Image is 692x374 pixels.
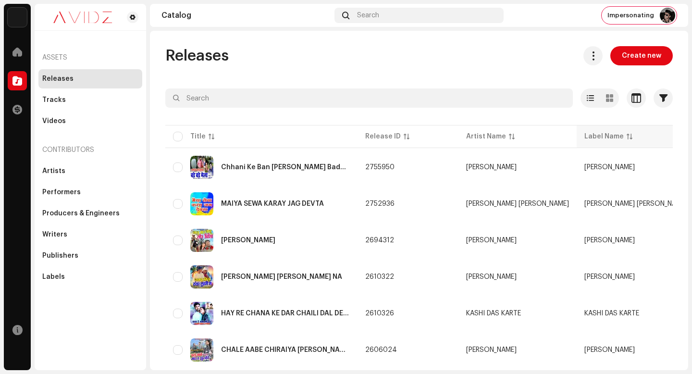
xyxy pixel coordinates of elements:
[365,310,394,317] span: 2610326
[38,204,142,223] re-m-nav-item: Producers & Engineers
[466,310,521,317] div: KASHI DAS KARTE
[466,164,569,171] span: Ravendra Markam
[466,200,569,207] span: Dhan Singh Partel
[610,46,673,65] button: Create new
[365,237,394,244] span: 2694312
[607,12,654,19] span: Impersonating
[584,237,635,244] span: LAXMIKANT NANDVANSHI
[8,8,27,27] img: 10d72f0b-d06a-424f-aeaa-9c9f537e57b6
[38,183,142,202] re-m-nav-item: Performers
[38,162,142,181] re-m-nav-item: Artists
[38,267,142,287] re-m-nav-item: Labels
[466,132,506,141] div: Artist Name
[42,75,74,83] div: Releases
[38,46,142,69] re-a-nav-header: Assets
[365,132,401,141] div: Release ID
[38,112,142,131] re-m-nav-item: Videos
[42,167,65,175] div: Artists
[466,274,569,280] span: GUDDA YADAV
[660,8,675,23] img: c600e389-1a54-436c-a250-c72f2fcd1427
[190,265,213,288] img: 48468632-28a4-42fc-a18e-4ac7d3d5a159
[221,237,275,244] div: Janu Mar Jahu Tor Bina
[38,246,142,265] re-m-nav-item: Publishers
[584,310,639,317] span: KASHI DAS KARTE
[466,347,569,353] span: GUDDA YADAV
[161,12,331,19] div: Catalog
[466,200,569,207] div: [PERSON_NAME] [PERSON_NAME]
[38,225,142,244] re-m-nav-item: Writers
[221,310,350,317] div: HAY RE CHANA KE DAR CHAILI DAL DE MASALA
[466,164,517,171] div: [PERSON_NAME]
[466,347,517,353] div: [PERSON_NAME]
[42,117,66,125] div: Videos
[584,164,635,171] span: Ravendra Markam
[190,132,206,141] div: Title
[190,338,213,362] img: 3c2b0004-f923-4c3c-95d1-6d19513c7a68
[466,237,569,244] span: LAXMIKANT NANDVANSHI
[190,156,213,179] img: 301754d4-607a-4ecc-9090-88185f395718
[365,164,395,171] span: 2755950
[365,200,395,207] span: 2752936
[584,132,624,141] div: Label Name
[221,274,342,280] div: JAWARA MOLA THANDA LAGE NA
[221,164,350,171] div: Chhani Ke Ban Kumra Bade Bade Bhela
[42,252,78,260] div: Publishers
[190,302,213,325] img: 140f7580-d3c5-407d-934e-66b21a793c10
[190,229,213,252] img: 8d6ee889-b8a1-42e2-993c-f9b3c7f41692
[42,96,66,104] div: Tracks
[38,69,142,88] re-m-nav-item: Releases
[622,46,661,65] span: Create new
[38,90,142,110] re-m-nav-item: Tracks
[42,188,81,196] div: Performers
[190,192,213,215] img: 36d84ae6-4bc1-42c3-9cf3-cfbbb16e6556
[466,310,569,317] span: KASHI DAS KARTE
[42,273,65,281] div: Labels
[365,274,394,280] span: 2610322
[42,12,123,23] img: 0c631eef-60b6-411a-a233-6856366a70de
[165,88,573,108] input: Search
[221,347,350,353] div: CHALE AABE CHIRAIYA MARAT JHULKI
[584,274,635,280] span: GUDDA YADAV
[42,210,120,217] div: Producers & Engineers
[365,347,397,353] span: 2606024
[466,237,517,244] div: [PERSON_NAME]
[584,200,687,207] span: Dhan Singh Partel
[38,138,142,162] re-a-nav-header: Contributors
[42,231,67,238] div: Writers
[584,347,635,353] span: GUDDA YADAV
[221,200,324,207] div: MAIYA SEWA KARAY JAG DEVTA
[165,46,229,65] span: Releases
[357,12,379,19] span: Search
[466,274,517,280] div: [PERSON_NAME]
